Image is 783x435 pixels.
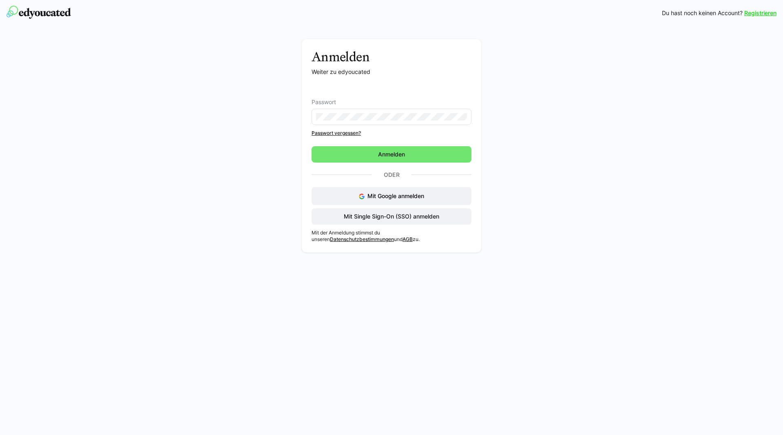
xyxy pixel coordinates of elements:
button: Mit Google anmelden [312,187,471,205]
h3: Anmelden [312,49,471,65]
button: Anmelden [312,146,471,163]
img: edyoucated [7,6,71,19]
button: Mit Single Sign-On (SSO) anmelden [312,208,471,225]
p: Mit der Anmeldung stimmst du unseren und zu. [312,230,471,243]
a: AGB [403,236,413,242]
span: Anmelden [377,150,406,158]
span: Du hast noch keinen Account? [662,9,743,17]
p: Weiter zu edyoucated [312,68,471,76]
a: Passwort vergessen? [312,130,471,136]
a: Datenschutzbestimmungen [330,236,394,242]
span: Mit Google anmelden [367,192,424,199]
a: Registrieren [744,9,776,17]
p: Oder [372,169,411,181]
span: Mit Single Sign-On (SSO) anmelden [343,212,440,221]
span: Passwort [312,99,336,105]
